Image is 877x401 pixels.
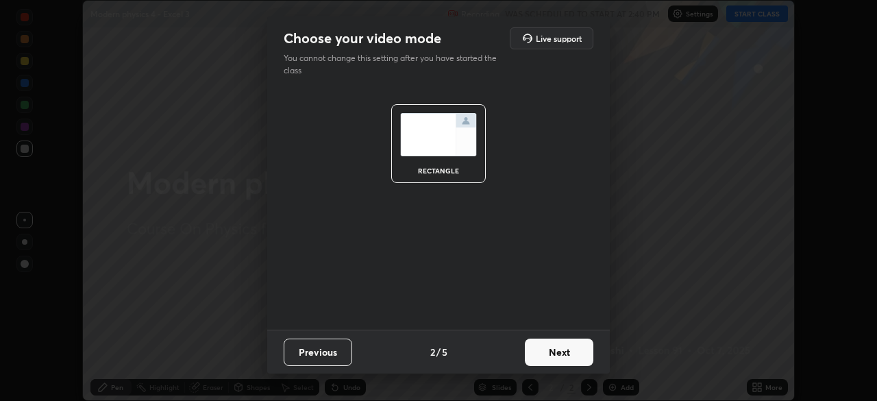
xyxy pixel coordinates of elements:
[284,339,352,366] button: Previous
[400,113,477,156] img: normalScreenIcon.ae25ed63.svg
[436,345,441,359] h4: /
[411,167,466,174] div: rectangle
[536,34,582,42] h5: Live support
[284,29,441,47] h2: Choose your video mode
[442,345,447,359] h4: 5
[430,345,435,359] h4: 2
[284,52,506,77] p: You cannot change this setting after you have started the class
[525,339,593,366] button: Next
